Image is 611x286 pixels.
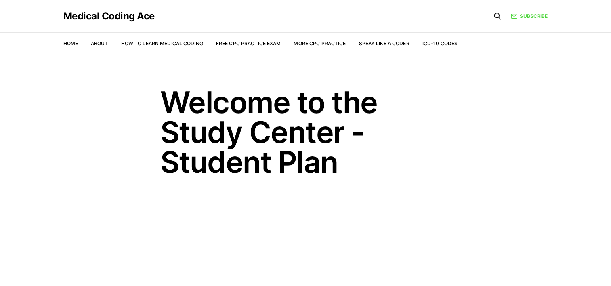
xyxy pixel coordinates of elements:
a: Speak Like a Coder [359,40,409,46]
a: More CPC Practice [294,40,346,46]
a: Free CPC Practice Exam [216,40,281,46]
a: Medical Coding Ace [63,11,155,21]
h1: Welcome to the Study Center - Student Plan [160,87,451,177]
a: Home [63,40,78,46]
a: About [91,40,108,46]
a: Subscribe [511,13,548,20]
a: ICD-10 Codes [422,40,458,46]
a: How to Learn Medical Coding [121,40,203,46]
